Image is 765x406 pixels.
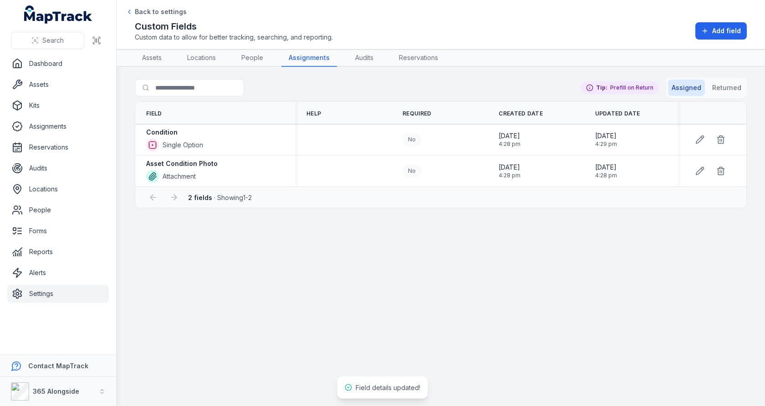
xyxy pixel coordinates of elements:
strong: Asset Condition Photo [146,159,218,168]
a: Audits [7,159,109,177]
a: Settings [7,285,109,303]
a: Locations [180,50,223,67]
span: Field [146,110,162,117]
a: Assignments [281,50,337,67]
span: Back to settings [135,7,187,16]
a: Audits [348,50,381,67]
a: Kits [7,96,109,115]
span: [DATE] [499,163,520,172]
a: People [234,50,270,67]
strong: Condition [146,128,178,137]
time: 26/08/2025, 4:28:25 pm [499,163,520,179]
span: Attachment [163,172,196,181]
span: Single Option [163,140,203,150]
span: [DATE] [499,131,520,140]
span: Add field [712,26,741,35]
span: 4:28 pm [595,172,617,179]
a: Assignments [7,117,109,135]
time: 26/08/2025, 4:28:25 pm [499,131,520,148]
strong: 2 fields [188,194,212,201]
a: Alerts [7,264,109,282]
span: Updated Date [595,110,640,117]
span: 4:28 pm [499,140,520,148]
button: Search [11,32,84,49]
div: No [403,133,421,146]
a: Assets [135,50,169,67]
a: Dashboard [7,55,109,73]
span: 4:29 pm [595,140,617,148]
a: MapTrack [24,5,92,24]
div: Prefill on Return [581,81,659,94]
span: Custom data to allow for better tracking, searching, and reporting. [135,33,333,42]
span: Help [306,110,321,117]
h2: Custom Fields [135,20,333,33]
span: Required [403,110,431,117]
strong: 365 Alongside [33,387,79,395]
div: No [403,165,421,177]
a: Locations [7,180,109,198]
button: Assigned [668,80,705,96]
strong: Contact MapTrack [28,362,88,370]
a: Back to settings [126,7,187,16]
strong: Tip: [596,84,607,91]
span: Field details updated! [356,384,420,391]
a: People [7,201,109,219]
a: Forms [7,222,109,240]
a: Reservations [392,50,445,67]
a: Reports [7,243,109,261]
span: Created Date [499,110,543,117]
time: 26/08/2025, 4:28:25 pm [595,163,617,179]
button: Returned [709,80,745,96]
time: 26/08/2025, 4:29:33 pm [595,131,617,148]
button: Add field [695,22,747,40]
span: [DATE] [595,163,617,172]
span: [DATE] [595,131,617,140]
span: Search [42,36,64,45]
a: Reservations [7,138,109,156]
a: Assets [7,75,109,94]
span: 4:28 pm [499,172,520,179]
span: · Showing 1 - 2 [188,194,252,201]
